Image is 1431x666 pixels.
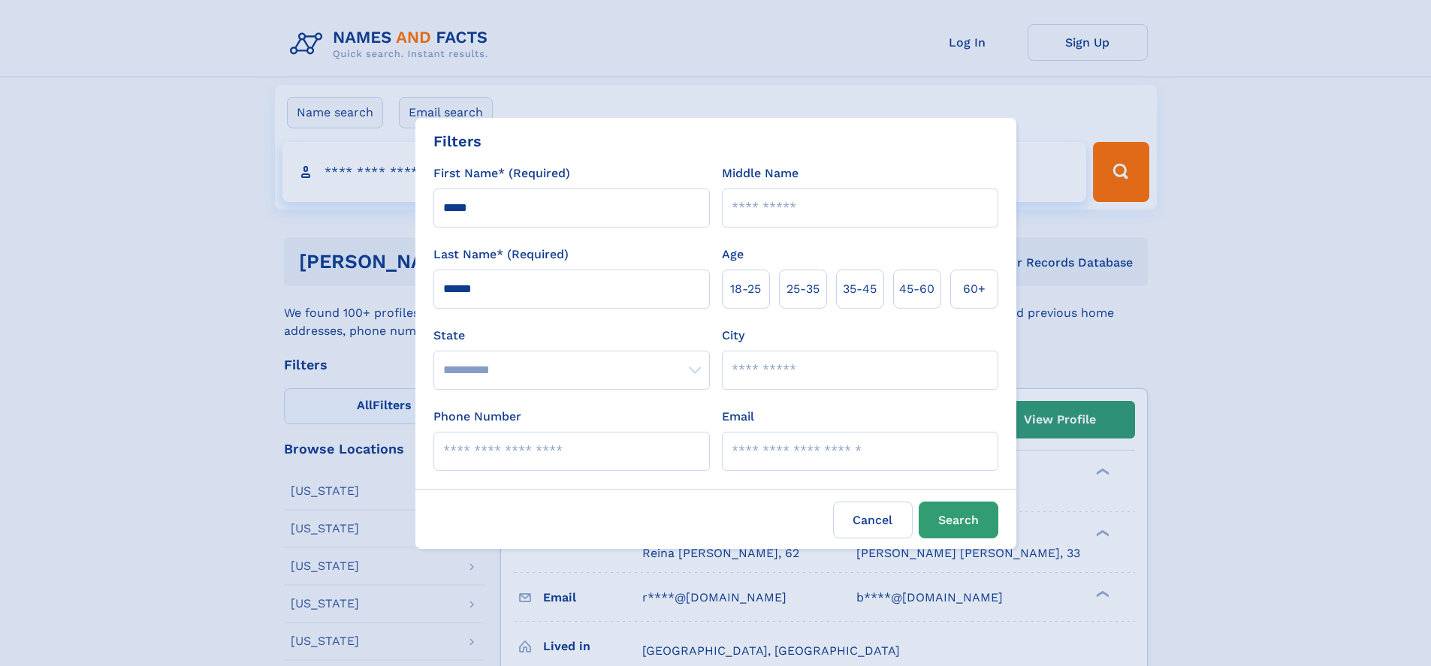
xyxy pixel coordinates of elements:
[722,408,754,426] label: Email
[843,280,877,298] span: 35‑45
[786,280,820,298] span: 25‑35
[899,280,934,298] span: 45‑60
[919,502,998,538] button: Search
[433,246,569,264] label: Last Name* (Required)
[730,280,761,298] span: 18‑25
[722,246,744,264] label: Age
[433,130,482,152] div: Filters
[433,408,521,426] label: Phone Number
[722,164,799,182] label: Middle Name
[963,280,986,298] span: 60+
[433,164,570,182] label: First Name* (Required)
[433,327,710,345] label: State
[833,502,913,538] label: Cancel
[722,327,744,345] label: City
